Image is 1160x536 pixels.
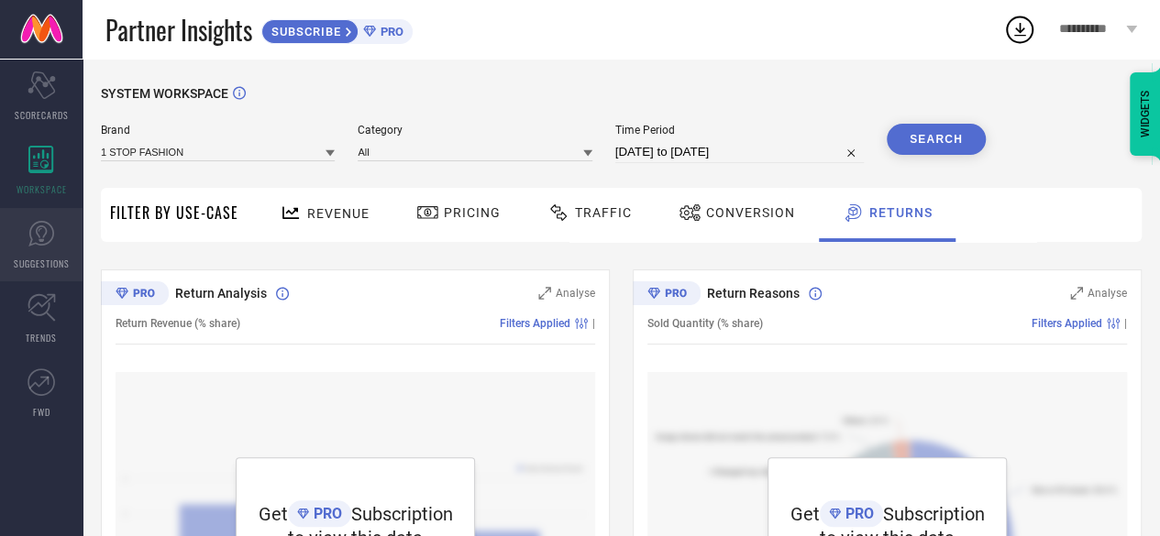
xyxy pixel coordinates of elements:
span: Sold Quantity (% share) [647,317,763,330]
span: Get [790,503,820,525]
span: Return Analysis [175,286,267,301]
span: Analyse [1088,287,1127,300]
span: Partner Insights [105,11,252,49]
span: Revenue [307,206,370,221]
span: Analyse [556,287,595,300]
span: SYSTEM WORKSPACE [101,86,228,101]
span: TRENDS [26,331,57,345]
span: | [592,317,595,330]
svg: Zoom [1070,287,1083,300]
a: SUBSCRIBEPRO [261,15,413,44]
span: SUBSCRIBE [262,25,346,38]
span: Brand [101,124,335,137]
span: Subscription [883,503,985,525]
span: WORKSPACE [17,182,67,196]
span: Category [358,124,591,137]
button: Search [887,124,986,155]
span: Return Revenue (% share) [116,317,240,330]
span: Return Reasons [707,286,800,301]
span: PRO [309,505,342,522]
span: Get [259,503,288,525]
div: Premium [633,281,701,309]
span: Filters Applied [500,317,570,330]
span: Traffic [575,205,632,220]
span: Time Period [615,124,864,137]
span: | [1124,317,1127,330]
span: Conversion [706,205,795,220]
span: FWD [33,405,50,419]
span: SUGGESTIONS [14,257,70,270]
div: Premium [101,281,169,309]
svg: Zoom [538,287,551,300]
span: PRO [376,25,403,38]
span: Subscription [351,503,453,525]
span: Filter By Use-Case [110,202,238,224]
span: Returns [869,205,933,220]
span: Filters Applied [1032,317,1102,330]
div: Open download list [1003,13,1036,46]
span: Pricing [444,205,501,220]
input: Select time period [615,141,864,163]
span: SCORECARDS [15,108,69,122]
span: PRO [841,505,874,522]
